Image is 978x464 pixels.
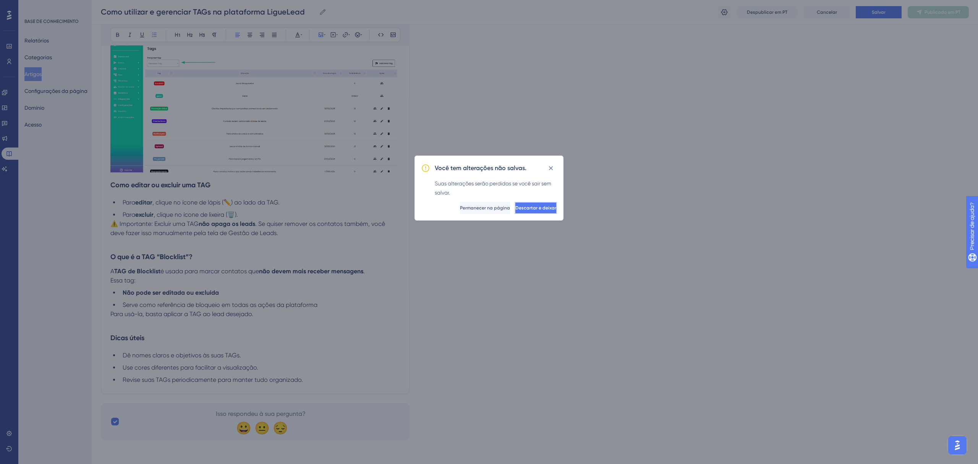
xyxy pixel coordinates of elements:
font: Permanecer na página [460,205,510,211]
font: Precisar de ajuda? [18,3,66,9]
iframe: Iniciador do Assistente de IA do UserGuiding [946,434,969,457]
font: Você tem alterações não salvas. [435,164,526,172]
font: Descartar e deixar [515,205,556,211]
font: Suas alterações serão perdidas se você sair sem salvar. [435,180,551,196]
